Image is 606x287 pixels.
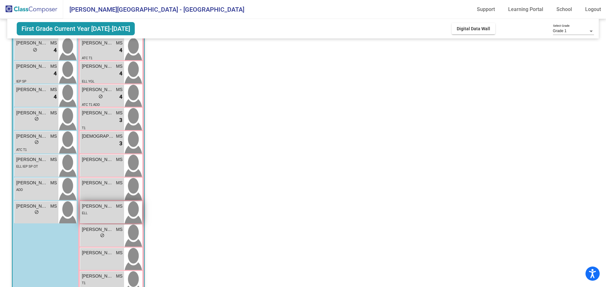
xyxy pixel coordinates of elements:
[54,70,57,78] span: 4
[82,103,100,106] span: ATC T1 ADD
[54,93,57,101] span: 4
[116,40,122,46] span: MS
[119,46,122,55] span: 4
[16,156,48,163] span: [PERSON_NAME]
[82,86,113,93] span: [PERSON_NAME]
[82,226,113,233] span: [PERSON_NAME]
[116,203,122,210] span: MS
[82,250,113,256] span: [PERSON_NAME]
[16,63,48,70] span: [PERSON_NAME]
[50,40,57,46] span: MS
[82,56,92,60] span: ATC T1
[116,156,122,163] span: MS
[16,165,38,168] span: ELL IEP SP OT
[119,70,122,78] span: 4
[50,86,57,93] span: MS
[63,4,244,14] span: [PERSON_NAME][GEOGRAPHIC_DATA] - [GEOGRAPHIC_DATA]
[16,188,23,192] span: ADD
[16,86,48,93] span: [PERSON_NAME] [PERSON_NAME]
[16,80,26,83] span: IEP SP
[50,63,57,70] span: MS
[553,29,567,33] span: Grade 1
[472,4,500,14] a: Support
[16,40,48,46] span: [PERSON_NAME]
[34,210,39,214] span: do_not_disturb_alt
[116,180,122,186] span: MS
[116,63,122,70] span: MS
[98,94,103,99] span: do_not_disturb_alt
[82,63,113,70] span: [PERSON_NAME]
[100,233,104,238] span: do_not_disturb_alt
[34,117,39,121] span: do_not_disturb_alt
[116,110,122,116] span: MS
[50,133,57,140] span: MS
[116,250,122,256] span: MS
[580,4,606,14] a: Logout
[82,126,86,130] span: T1
[50,110,57,116] span: MS
[82,180,113,186] span: [PERSON_NAME]
[119,116,122,124] span: 3
[54,46,57,55] span: 4
[82,80,94,83] span: ELL YGL
[82,203,113,210] span: [PERSON_NAME]
[17,22,135,35] span: First Grade Current Year [DATE]-[DATE]
[34,140,39,144] span: do_not_disturb_alt
[457,26,490,31] span: Digital Data Wall
[16,133,48,140] span: [PERSON_NAME]
[452,23,495,34] button: Digital Data Wall
[50,203,57,210] span: MS
[82,110,113,116] span: [PERSON_NAME]
[82,40,113,46] span: [PERSON_NAME]
[16,180,48,186] span: [PERSON_NAME]
[82,211,87,215] span: ELL
[116,226,122,233] span: MS
[551,4,577,14] a: School
[16,110,48,116] span: [PERSON_NAME]
[116,273,122,279] span: MS
[16,148,27,152] span: ATC T1
[82,281,86,285] span: T1
[50,156,57,163] span: MS
[116,133,122,140] span: MS
[16,203,48,210] span: [PERSON_NAME]
[119,93,122,101] span: 4
[33,48,37,52] span: do_not_disturb_alt
[503,4,548,14] a: Learning Portal
[116,86,122,93] span: MS
[119,140,122,148] span: 3
[50,180,57,186] span: MS
[82,133,113,140] span: [DEMOGRAPHIC_DATA][PERSON_NAME]
[82,156,113,163] span: [PERSON_NAME]
[82,273,113,279] span: [PERSON_NAME]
